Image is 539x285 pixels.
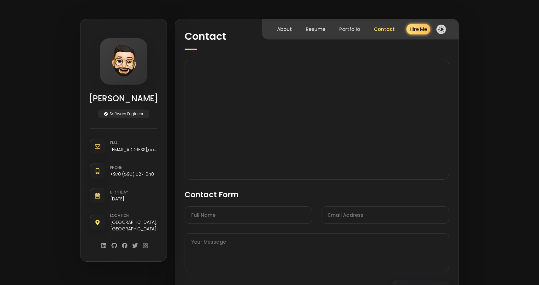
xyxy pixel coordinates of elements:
p: Birthday [110,189,157,195]
a: [EMAIL_ADDRESS],com [110,146,157,153]
p: Phone [110,165,157,170]
a: +970 (595) 527-040 [110,171,157,178]
p: Email [110,140,157,146]
h1: Akram AKh [89,92,158,105]
p: Location [110,213,157,218]
button: Resume [304,19,328,39]
iframe: Contact [185,60,449,179]
h3: Contact Form [185,189,449,200]
img: Akram AKh [100,38,147,85]
button: About [275,19,294,39]
time: [DATE] [110,196,157,202]
button: Hire Me [406,24,430,34]
address: [GEOGRAPHIC_DATA], [GEOGRAPHIC_DATA] [110,219,157,232]
h2: Contact [185,29,449,50]
button: Portfolio [337,19,362,39]
p: Software Engineer [98,110,149,118]
button: Contact [372,19,397,39]
input: Full Name [185,206,312,224]
input: Email Address [322,206,449,224]
img: dark [438,26,444,33]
